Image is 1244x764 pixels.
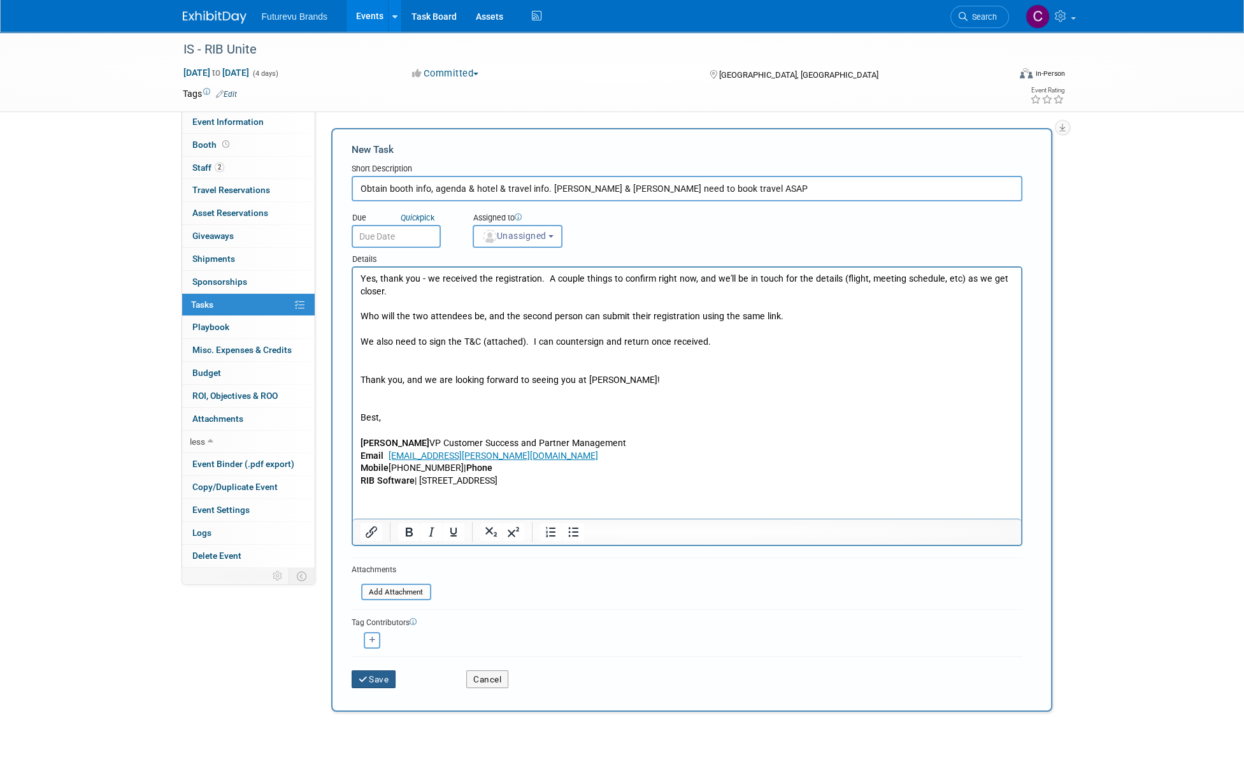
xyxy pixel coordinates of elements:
span: Delete Event [192,551,241,561]
a: Delete Event [182,545,315,567]
input: Due Date [352,225,441,248]
div: Event Format [934,66,1065,85]
a: Event Binder (.pdf export) [182,453,315,475]
a: Attachments [182,408,315,430]
span: Budget [192,368,221,378]
span: Booth [192,140,232,150]
div: Due [352,212,454,225]
button: Bold [398,523,420,541]
span: Sponsorships [192,277,247,287]
td: Personalize Event Tab Strip [267,568,289,584]
a: Travel Reservations [182,179,315,201]
button: Save [352,670,396,688]
div: Event Rating [1029,87,1064,94]
span: Shipments [192,254,235,264]
div: Details [352,248,1022,266]
div: Short Description [352,163,1022,176]
span: Asset Reservations [192,208,268,218]
span: Unassigned [482,231,547,241]
span: to [210,68,222,78]
div: New Task [352,143,1022,157]
span: Event Information [192,117,264,127]
a: Staff2 [182,157,315,179]
button: Subscript [480,523,502,541]
span: Copy/Duplicate Event [192,482,278,492]
button: Bullet list [562,523,584,541]
button: Italic [420,523,442,541]
span: Travel Reservations [192,185,270,195]
td: Toggle Event Tabs [289,568,315,584]
span: ROI, Objectives & ROO [192,391,278,401]
div: Assigned to [473,212,626,225]
span: Tasks [191,299,213,310]
iframe: Rich Text Area [353,268,1021,519]
a: Search [950,6,1009,28]
a: ROI, Objectives & ROO [182,385,315,407]
a: Asset Reservations [182,202,315,224]
button: Unassigned [473,225,563,248]
span: (4 days) [252,69,278,78]
span: [GEOGRAPHIC_DATA], [GEOGRAPHIC_DATA] [719,70,878,80]
span: 2 [215,162,224,172]
span: Booth not reserved yet [220,140,232,149]
a: Playbook [182,316,315,338]
span: Staff [192,162,224,173]
a: Shipments [182,248,315,270]
span: Giveaways [192,231,234,241]
a: Budget [182,362,315,384]
a: Booth [182,134,315,156]
button: Cancel [466,670,508,688]
span: Attachments [192,414,243,424]
div: In-Person [1034,69,1064,78]
a: Event Settings [182,499,315,521]
a: Edit [216,90,237,99]
span: Logs [192,528,211,538]
span: Misc. Expenses & Credits [192,345,292,355]
div: IS - RIB Unite [179,38,990,61]
span: Search [968,12,997,22]
a: Copy/Duplicate Event [182,476,315,498]
span: [DATE] [DATE] [183,67,250,78]
a: Sponsorships [182,271,315,293]
a: Quickpick [398,212,437,223]
button: Numbered list [540,523,562,541]
a: Tasks [182,294,315,316]
a: less [182,431,315,453]
img: Format-Inperson.png [1020,68,1033,78]
a: Logs [182,522,315,544]
input: Name of task or a short description [352,176,1022,201]
button: Committed [408,67,483,80]
div: Tag Contributors [352,615,1022,628]
img: CHERYL CLOWES [1026,4,1050,29]
span: Futurevu Brands [262,11,328,22]
span: Event Binder (.pdf export) [192,459,294,469]
span: less [190,436,205,447]
button: Insert/edit link [361,523,382,541]
img: ExhibitDay [183,11,247,24]
button: Underline [443,523,464,541]
a: Event Information [182,111,315,133]
a: Giveaways [182,225,315,247]
td: Tags [183,87,237,100]
button: Superscript [503,523,524,541]
div: Attachments [352,565,431,575]
a: Misc. Expenses & Credits [182,339,315,361]
span: Event Settings [192,505,250,515]
i: Quick [401,213,420,222]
